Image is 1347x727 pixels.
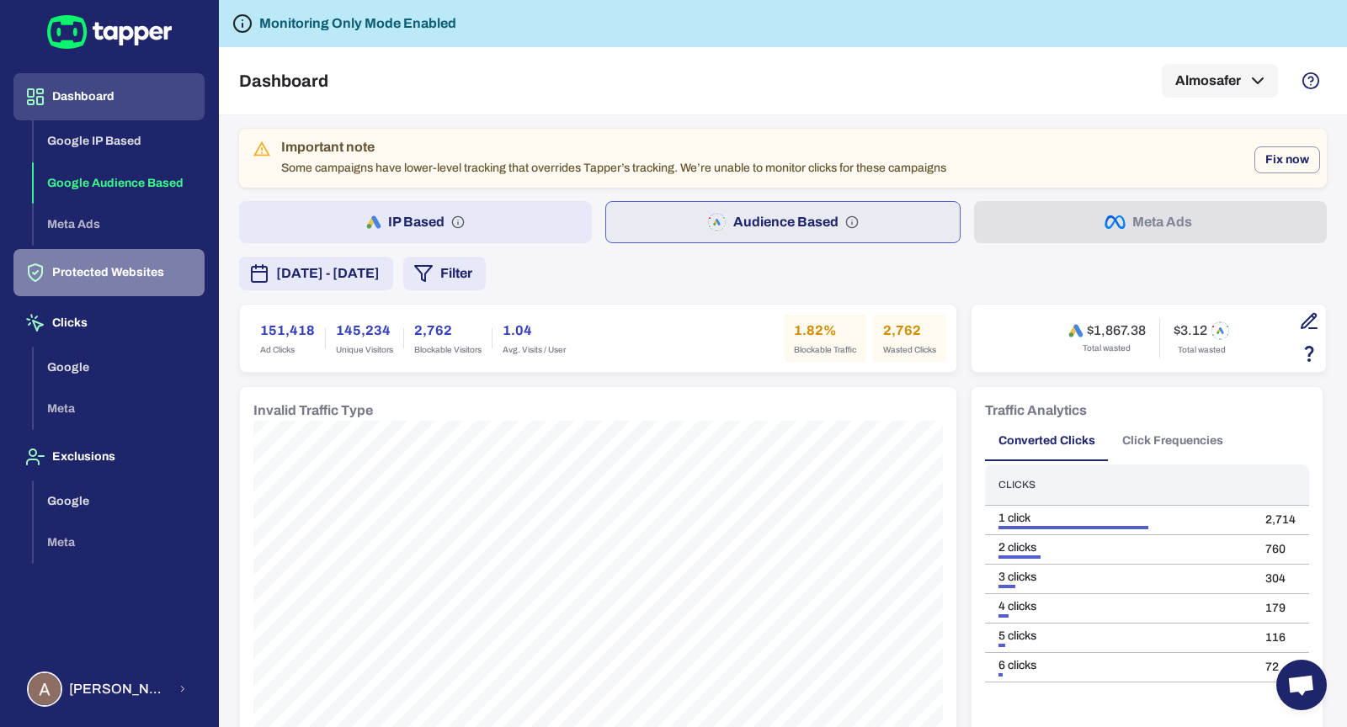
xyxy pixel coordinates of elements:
[34,480,205,523] button: Google
[985,464,1252,506] th: Clicks
[1109,421,1237,461] button: Click Frequencies
[1254,146,1320,173] button: Fix now
[260,321,315,341] h6: 151,418
[1252,594,1309,624] td: 179
[605,201,960,243] button: Audience Based
[13,315,205,329] a: Clicks
[1252,624,1309,653] td: 116
[414,344,482,356] span: Blockable Visitors
[13,88,205,103] a: Dashboard
[276,263,380,284] span: [DATE] - [DATE]
[239,71,328,91] h5: Dashboard
[29,673,61,705] img: Ambrose Fernandes
[1295,339,1323,368] button: Estimation based on the quantity of invalid click x cost-per-click.
[239,201,592,243] button: IP Based
[1083,342,1131,354] span: Total wasted
[336,344,393,356] span: Unique Visitors
[998,540,1238,555] div: 2 clicks
[794,344,856,356] span: Blockable Traffic
[998,599,1238,614] div: 4 clicks
[34,358,205,373] a: Google
[34,347,205,389] button: Google
[281,139,946,156] div: Important note
[883,321,936,341] h6: 2,762
[883,344,936,356] span: Wasted Clicks
[1087,322,1146,339] h6: $1,867.38
[1252,506,1309,535] td: 2,714
[451,215,465,229] svg: IP based: Search, Display, and Shopping.
[1252,565,1309,594] td: 304
[239,257,393,290] button: [DATE] - [DATE]
[403,257,486,290] button: Filter
[281,134,946,183] div: Some campaigns have lower-level tracking that overrides Tapper’s tracking. We’re unable to monito...
[34,174,205,188] a: Google Audience Based
[260,344,315,356] span: Ad Clicks
[1178,344,1226,356] span: Total wasted
[998,511,1238,526] div: 1 click
[253,401,373,421] h6: Invalid Traffic Type
[336,321,393,341] h6: 145,234
[13,665,205,714] button: Ambrose Fernandes[PERSON_NAME] [PERSON_NAME]
[13,73,205,120] button: Dashboard
[414,321,482,341] h6: 2,762
[845,215,859,229] svg: Audience based: Search, Display, Shopping, Video Performance Max, Demand Generation
[503,344,566,356] span: Avg. Visits / User
[13,300,205,347] button: Clicks
[794,321,856,341] h6: 1.82%
[69,681,168,698] span: [PERSON_NAME] [PERSON_NAME]
[503,321,566,341] h6: 1.04
[232,13,253,34] svg: Tapper is not blocking any fraudulent activity for this domain
[13,249,205,296] button: Protected Websites
[34,162,205,204] button: Google Audience Based
[34,133,205,147] a: Google IP Based
[1252,535,1309,565] td: 760
[259,13,456,34] h6: Monitoring Only Mode Enabled
[1252,653,1309,682] td: 72
[998,570,1238,585] div: 3 clicks
[13,264,205,279] a: Protected Websites
[998,629,1238,644] div: 5 clicks
[1162,64,1278,98] button: Almosafer
[34,492,205,507] a: Google
[34,120,205,162] button: Google IP Based
[1174,322,1207,339] h6: $3.12
[13,433,205,480] button: Exclusions
[1276,660,1327,710] div: Open chat
[985,421,1109,461] button: Converted Clicks
[985,401,1087,421] h6: Traffic Analytics
[13,448,205,463] a: Exclusions
[998,658,1238,673] div: 6 clicks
